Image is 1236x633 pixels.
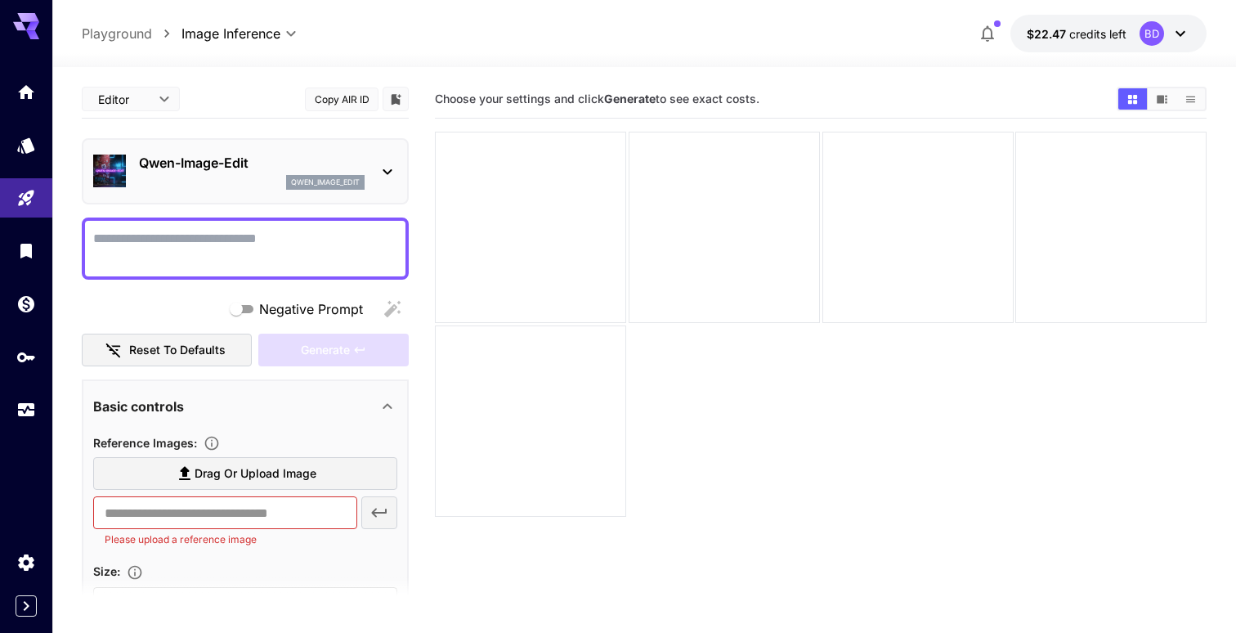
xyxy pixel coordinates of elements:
[305,88,378,111] button: Copy AIR ID
[291,177,360,188] p: qwen_image_edit
[82,24,181,43] nav: breadcrumb
[82,334,252,367] button: Reset to defaults
[1148,88,1176,110] button: Show media in video view
[93,146,397,196] div: Qwen-Image-Editqwen_image_edit
[195,464,316,484] span: Drag or upload image
[93,387,397,426] div: Basic controls
[16,294,36,314] div: Wallet
[1140,21,1164,46] div: BD
[181,24,280,43] span: Image Inference
[16,595,37,617] button: Expand sidebar
[16,400,36,420] div: Usage
[93,436,197,450] span: Reference Images :
[16,188,36,209] div: Playground
[1118,88,1147,110] button: Show media in grid view
[197,435,226,451] button: Upload a reference image to guide the result. This is needed for Image-to-Image or Inpainting. Su...
[16,82,36,102] div: Home
[16,130,36,150] div: Models
[105,532,346,548] p: Please upload a reference image
[1010,15,1207,52] button: $22.47108BD
[16,552,36,572] div: Settings
[604,92,656,105] b: Generate
[98,91,149,108] span: Editor
[93,397,184,416] p: Basic controls
[259,299,363,319] span: Negative Prompt
[93,457,397,491] label: Drag or upload image
[1027,27,1069,41] span: $22.47
[388,89,403,109] button: Add to library
[435,92,759,105] span: Choose your settings and click to see exact costs.
[139,153,365,173] p: Qwen-Image-Edit
[16,347,36,367] div: API Keys
[1027,25,1126,43] div: $22.47108
[16,240,36,261] div: Library
[120,564,150,581] button: Adjust the dimensions of the generated image by specifying its width and height in pixels, or sel...
[93,564,120,578] span: Size :
[1117,87,1207,111] div: Show media in grid viewShow media in video viewShow media in list view
[1069,27,1126,41] span: credits left
[82,24,152,43] a: Playground
[1176,88,1205,110] button: Show media in list view
[258,334,409,367] div: Please upload a reference image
